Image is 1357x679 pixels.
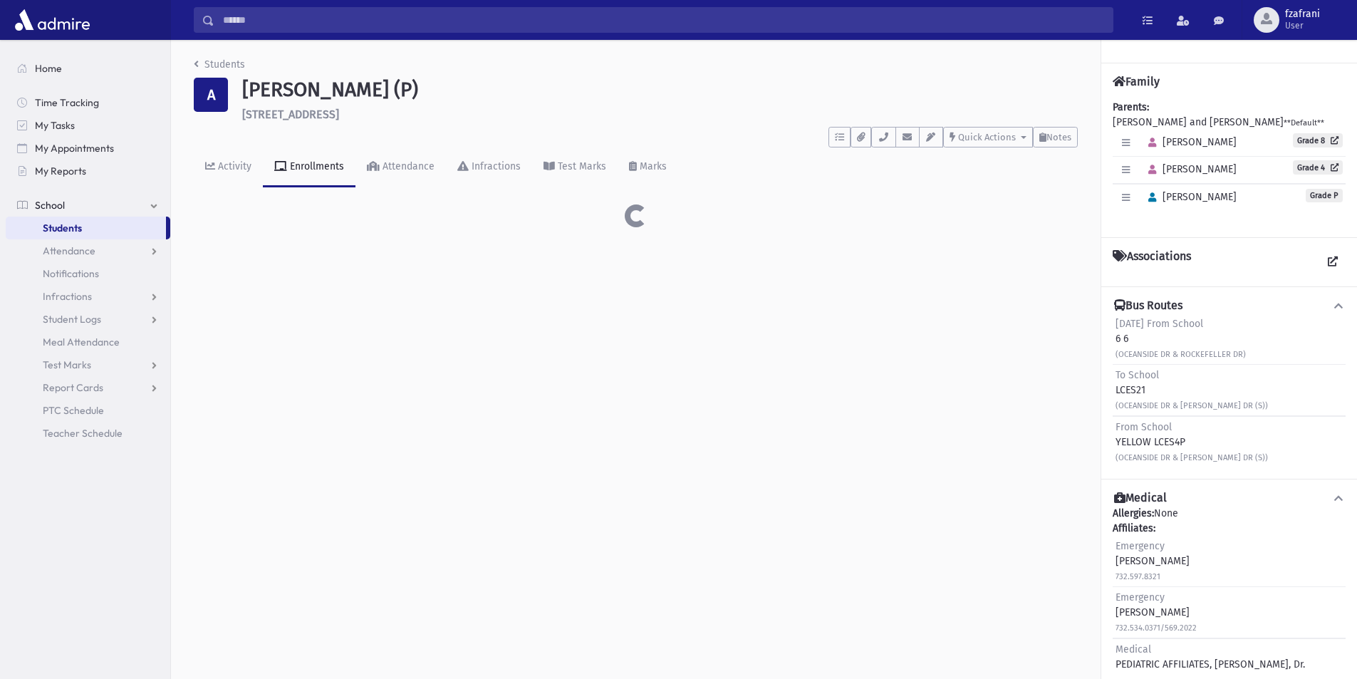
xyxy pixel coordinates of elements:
a: My Reports [6,160,170,182]
a: Teacher Schedule [6,422,170,445]
span: Student Logs [43,313,101,326]
span: Test Marks [43,358,91,371]
a: Notifications [6,262,170,285]
small: 732.597.8321 [1116,572,1160,581]
div: LCES21 [1116,368,1268,413]
div: 6 6 [1116,316,1246,361]
div: PEDIATRIC AFFILIATES, [PERSON_NAME], Dr. [1116,642,1305,672]
div: YELLOW LCES4P [1116,420,1268,465]
h1: [PERSON_NAME] (P) [242,78,1078,102]
small: (OCEANSIDE DR & [PERSON_NAME] DR (S)) [1116,401,1268,410]
span: Teacher Schedule [43,427,123,440]
a: Infractions [446,147,532,187]
span: [DATE] From School [1116,318,1203,330]
h4: Family [1113,75,1160,88]
nav: breadcrumb [194,57,245,78]
h4: Associations [1113,249,1191,275]
a: Report Cards [6,376,170,399]
a: Attendance [6,239,170,262]
span: Emergency [1116,591,1165,603]
div: [PERSON_NAME] [1116,539,1190,584]
h6: [STREET_ADDRESS] [242,108,1078,121]
a: Infractions [6,285,170,308]
a: View all Associations [1320,249,1346,275]
a: Home [6,57,170,80]
span: Notifications [43,267,99,280]
span: My Appointments [35,142,114,155]
span: School [35,199,65,212]
a: Attendance [355,147,446,187]
button: Medical [1113,491,1346,506]
span: Meal Attendance [43,336,120,348]
b: Allergies: [1113,507,1154,519]
a: My Tasks [6,114,170,137]
span: To School [1116,369,1159,381]
span: My Tasks [35,119,75,132]
span: [PERSON_NAME] [1142,136,1237,148]
span: Time Tracking [35,96,99,109]
a: Student Logs [6,308,170,331]
div: A [194,78,228,112]
div: Marks [637,160,667,172]
a: Students [6,217,166,239]
small: 732.534.0371/569.2022 [1116,623,1197,633]
span: [PERSON_NAME] [1142,163,1237,175]
a: Time Tracking [6,91,170,114]
b: Affiliates: [1113,522,1155,534]
span: From School [1116,421,1172,433]
span: Medical [1116,643,1151,655]
div: Test Marks [555,160,606,172]
a: Grade 8 [1293,133,1343,147]
div: [PERSON_NAME] and [PERSON_NAME] [1113,100,1346,226]
div: Infractions [469,160,521,172]
div: None [1113,506,1346,675]
span: Home [35,62,62,75]
img: AdmirePro [11,6,93,34]
b: Parents: [1113,101,1149,113]
span: User [1285,20,1320,31]
span: Emergency [1116,540,1165,552]
a: School [6,194,170,217]
small: (OCEANSIDE DR & [PERSON_NAME] DR (S)) [1116,453,1268,462]
a: Test Marks [532,147,618,187]
a: Students [194,58,245,71]
a: Meal Attendance [6,331,170,353]
span: Quick Actions [958,132,1016,142]
div: Attendance [380,160,435,172]
a: Marks [618,147,678,187]
span: fzafrani [1285,9,1320,20]
h4: Bus Routes [1114,299,1182,313]
span: My Reports [35,165,86,177]
a: Test Marks [6,353,170,376]
span: Grade P [1306,189,1343,202]
button: Quick Actions [943,127,1033,147]
a: My Appointments [6,137,170,160]
div: Activity [215,160,251,172]
input: Search [214,7,1113,33]
div: [PERSON_NAME] [1116,590,1197,635]
a: Grade 4 [1293,160,1343,175]
a: PTC Schedule [6,399,170,422]
a: Activity [194,147,263,187]
div: Enrollments [287,160,344,172]
span: Infractions [43,290,92,303]
a: Enrollments [263,147,355,187]
button: Bus Routes [1113,299,1346,313]
span: PTC Schedule [43,404,104,417]
button: Notes [1033,127,1078,147]
span: Attendance [43,244,95,257]
span: Notes [1046,132,1071,142]
span: [PERSON_NAME] [1142,191,1237,203]
h4: Medical [1114,491,1167,506]
span: Report Cards [43,381,103,394]
small: (OCEANSIDE DR & ROCKEFELLER DR) [1116,350,1246,359]
span: Students [43,222,82,234]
